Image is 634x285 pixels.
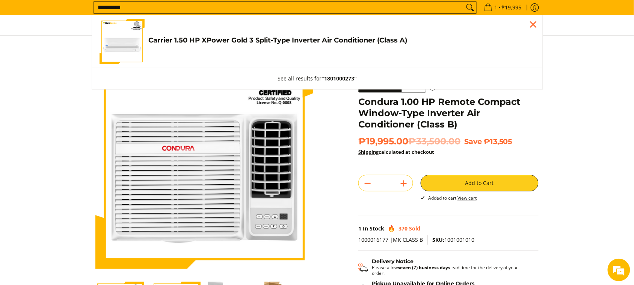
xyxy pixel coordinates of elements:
[4,205,143,232] textarea: Type your message and hit 'Enter'
[457,195,477,201] a: View cart
[464,137,482,146] span: Save
[408,136,460,147] del: ₱33,500.00
[494,5,499,10] span: 1
[464,2,476,13] button: Search
[409,225,420,232] span: Sold
[359,177,377,189] button: Subtract
[363,225,384,232] span: In Stock
[39,42,126,52] div: Chat with us now
[358,149,434,155] strong: calculated at checkout
[358,225,361,232] span: 1
[432,236,444,243] span: SKU:
[123,4,141,22] div: Minimize live chat window
[358,258,531,276] button: Shipping & Delivery
[95,51,313,269] img: Condura 1.00 HP Remote Compact Window-Type Inverter Air Conditioner (Class B)
[398,264,450,271] strong: seven (7) business days
[484,137,512,146] span: ₱13,505
[322,75,357,82] strong: "1801000273"
[428,195,477,201] span: Added to cart!
[399,225,408,232] span: 370
[100,19,145,64] img: Carrier 1.50 HP XPower Gold 3 Split-Type Inverter Air Conditioner (Class A)
[100,19,535,64] a: Carrier 1.50 HP XPower Gold 3 Split-Type Inverter Air Conditioner (Class A) Carrier 1.50 HP XPowe...
[372,265,531,276] p: Please allow lead time for the delivery of your order.
[482,3,524,12] span: •
[358,236,423,243] span: 1000016177 |MK CLASS B
[528,19,539,30] div: Close pop up
[358,149,379,155] a: Shipping
[44,95,104,171] span: We're online!
[501,5,523,10] span: ₱19,995
[421,175,539,191] button: Add to Cart
[358,96,539,130] h1: Condura 1.00 HP Remote Compact Window-Type Inverter Air Conditioner (Class B)
[358,136,460,147] span: ₱19,995.00
[432,236,474,243] span: 1001001010
[270,68,365,89] button: See all results for"1801000273"
[372,258,414,265] strong: Delivery Notice
[395,177,413,189] button: Add
[148,36,535,45] h4: Carrier 1.50 HP XPower Gold 3 Split-Type Inverter Air Conditioner (Class A)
